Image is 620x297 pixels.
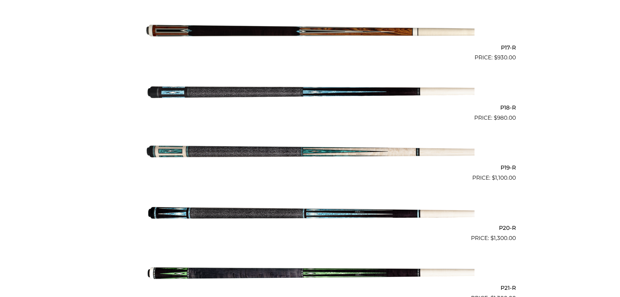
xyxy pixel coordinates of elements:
[146,125,475,180] img: P19-R
[494,114,516,121] bdi: 980.00
[490,235,516,241] bdi: 1,300.00
[104,185,516,242] a: P20-R $1,300.00
[146,65,475,119] img: P18-R
[104,222,516,234] h2: P20-R
[494,114,497,121] span: $
[492,174,495,181] span: $
[494,54,497,61] span: $
[146,5,475,59] img: P17-R
[104,282,516,294] h2: P21-R
[490,235,494,241] span: $
[104,41,516,53] h2: P17-R
[492,174,516,181] bdi: 1,100.00
[104,162,516,174] h2: P19-R
[104,5,516,62] a: P17-R $930.00
[104,101,516,113] h2: P18-R
[104,125,516,182] a: P19-R $1,100.00
[146,185,475,240] img: P20-R
[494,54,516,61] bdi: 930.00
[104,65,516,122] a: P18-R $980.00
